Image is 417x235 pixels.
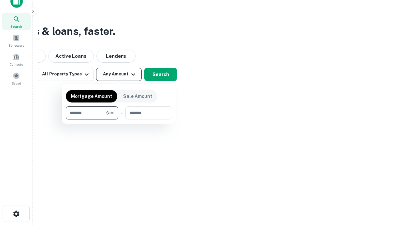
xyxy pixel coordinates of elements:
[384,183,417,214] iframe: Chat Widget
[71,93,112,100] p: Mortgage Amount
[123,93,152,100] p: Sale Amount
[121,106,123,119] div: -
[106,110,114,116] span: $1M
